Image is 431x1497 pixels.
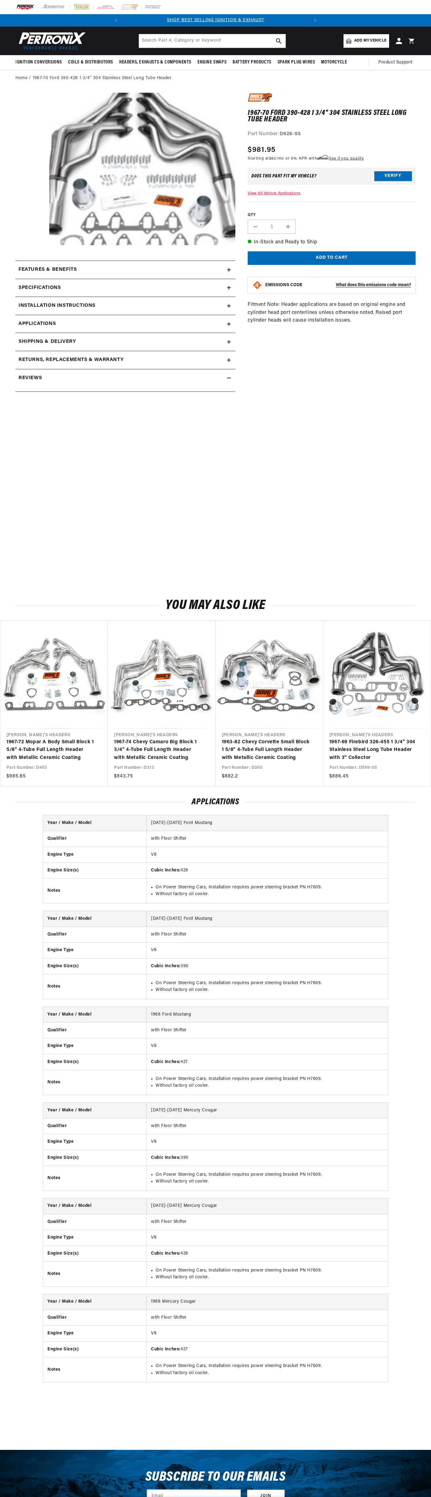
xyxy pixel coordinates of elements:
[65,55,116,70] summary: Coils & Distributors
[151,964,181,968] strong: Cubic Inches:
[18,302,96,310] h2: Installation instructions
[248,93,416,415] div: Fitment Note: Header applications are based on original engine and cylinder head port centerlines...
[147,911,388,927] td: [DATE]-[DATE] Ford Mustang
[18,338,76,346] h2: Shipping & Delivery
[43,831,147,847] th: Qualifier
[147,862,388,878] td: 428
[15,75,27,82] a: Home
[272,34,286,48] button: search button
[43,927,147,943] th: Qualifier
[43,1246,147,1261] th: Engine Size(s)
[156,987,384,993] li: Without factory oil cooler.
[265,283,303,287] strong: EMISSIONS CODE
[43,1230,147,1246] th: Engine Type
[15,279,235,297] summary: Specifications
[151,1155,181,1160] strong: Cubic Inches:
[147,1198,388,1214] td: [DATE]-[DATE] Mercury Cougar
[147,1118,388,1134] td: with Floor Shifter
[251,174,316,179] div: Does This part fit My vehicle?
[248,156,364,161] p: Starting at /mo or 0% APR with .
[274,55,318,70] summary: Spark Plug Wires
[147,1341,388,1357] td: 427
[156,1274,384,1281] li: Without factory oil cooler.
[222,738,311,762] a: 1963-82 Chevy Corvette Small Block 1 5/8" 4-Tube Full Length Header with Metallic Ceramic Coating
[43,1134,147,1150] th: Engine Type
[43,1294,147,1310] th: Year / Make / Model
[147,943,388,958] td: V8
[43,974,147,999] th: Notes
[18,374,42,382] h2: Reviews
[278,59,315,66] span: Spark Plug Wires
[43,1022,147,1038] th: Qualifier
[18,266,77,274] h2: Features & Benefits
[147,1310,388,1325] td: with Floor Shifter
[147,1294,388,1310] td: 1968 Mercury Cougar
[151,1060,181,1064] strong: Cubic Inches:
[248,130,416,138] div: Part Number:
[114,738,203,762] a: 1967-74 Chevy Camaro Big Block 1 3/4" 4-Tube Full Length Header with Metallic Ceramic Coating
[194,55,230,70] summary: Engine Swaps
[43,1326,147,1341] th: Engine Type
[18,356,124,364] h2: Returns, Replacements & Warranty
[248,110,416,123] h1: 1967-70 Ford 390-428 1 3/4" 304 Stainless Steel Long Tube Header
[248,213,416,218] label: QTY
[156,1076,384,1082] li: On Power Steering Cars, Installation requires power steering bracket PN H7609.
[265,282,411,288] button: EMISSIONS CODEWhat does this emissions code mean?
[151,868,181,873] strong: Cubic Inches:
[280,132,301,136] strong: D626-SS
[336,283,411,287] strong: What does this emissions code mean?
[43,1007,147,1023] th: Year / Make / Model
[147,1054,388,1070] td: 427
[116,55,194,70] summary: Headers, Exhausts & Components
[43,862,147,878] th: Engine Size(s)
[43,1038,147,1054] th: Engine Type
[252,280,262,290] img: Emissions code
[378,55,416,70] summary: Product Support
[15,600,416,611] h2: You may also like
[151,1251,181,1256] strong: Cubic Inches:
[147,1214,388,1230] td: with Floor Shifter
[15,799,416,806] h2: Applications
[248,144,275,156] span: $981.95
[15,93,235,248] media-gallery: Gallery Viewer
[43,1214,147,1230] th: Qualifier
[167,18,264,22] a: SHOP BEST SELLING IGNITION & EXHAUST
[147,1326,388,1341] td: V8
[147,831,388,847] td: with Floor Shifter
[156,891,384,898] li: Without factory oil cooler.
[15,75,416,82] nav: breadcrumbs
[18,320,56,328] span: Applications
[378,59,413,66] span: Product Support
[230,55,274,70] summary: Battery Products
[43,1054,147,1070] th: Engine Size(s)
[15,297,235,315] summary: Installation instructions
[33,75,171,82] a: 1967-70 Ford 390-428 1 3/4" 304 Stainless Steel Long Tube Header
[318,55,350,70] summary: Motorcycle
[344,34,389,48] a: Add my vehicle
[18,284,61,292] h2: Specifications
[269,157,276,160] span: $62
[329,157,364,160] a: See if you qualify - Learn more about Affirm Financing (opens in modal)
[43,1118,147,1134] th: Qualifier
[197,59,226,66] span: Engine Swaps
[15,59,62,66] span: Ignition Conversions
[156,884,384,891] li: On Power Steering Cars, Installation requires power steering bracket PN H7609.
[156,1082,384,1089] li: Without factory oil cooler.
[43,847,147,862] th: Engine Type
[43,958,147,974] th: Engine Size(s)
[156,1171,384,1178] li: On Power Steering Cars, Installation requires power steering bracket PN H7609.
[147,1007,388,1023] td: 1968 Ford Mustang
[147,1246,388,1261] td: 428
[147,927,388,943] td: with Floor Shifter
[43,1070,147,1095] th: Notes
[15,369,235,387] summary: Reviews
[147,815,388,831] td: [DATE]-[DATE] Ford Mustang
[156,1370,384,1377] li: Without factory oil cooler.
[15,333,235,351] summary: Shipping & Delivery
[233,59,271,66] span: Battery Products
[147,1038,388,1054] td: V8
[43,1262,147,1286] th: Notes
[15,55,65,70] summary: Ignition Conversions
[329,738,418,762] a: 1967-69 Firebird 326-455 1 3/4" 304 Stainless Steel Long Tube Header with 3" Collector
[43,943,147,958] th: Engine Type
